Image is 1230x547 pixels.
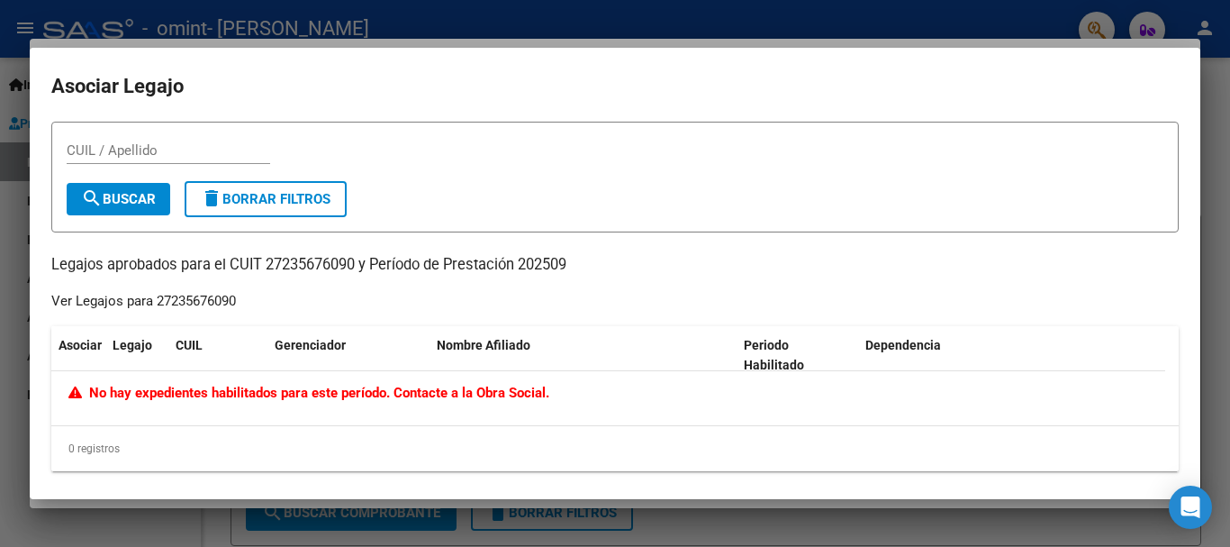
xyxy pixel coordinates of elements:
mat-icon: delete [201,187,222,209]
datatable-header-cell: CUIL [168,326,267,386]
div: 0 registros [51,426,1179,471]
datatable-header-cell: Periodo Habilitado [737,326,858,386]
datatable-header-cell: Gerenciador [267,326,430,386]
span: Borrar Filtros [201,191,330,207]
mat-icon: search [81,187,103,209]
span: Gerenciador [275,338,346,352]
p: Legajos aprobados para el CUIT 27235676090 y Período de Prestación 202509 [51,254,1179,277]
span: No hay expedientes habilitados para este período. Contacte a la Obra Social. [68,385,549,401]
span: Dependencia [865,338,941,352]
datatable-header-cell: Asociar [51,326,105,386]
span: Legajo [113,338,152,352]
span: Asociar [59,338,102,352]
span: Nombre Afiliado [437,338,530,352]
datatable-header-cell: Dependencia [858,326,1165,386]
datatable-header-cell: Legajo [105,326,168,386]
button: Borrar Filtros [185,181,347,217]
button: Buscar [67,183,170,215]
div: Ver Legajos para 27235676090 [51,291,236,312]
div: Open Intercom Messenger [1169,486,1212,529]
span: CUIL [176,338,203,352]
datatable-header-cell: Nombre Afiliado [430,326,737,386]
h2: Asociar Legajo [51,69,1179,104]
span: Periodo Habilitado [744,338,804,373]
span: Buscar [81,191,156,207]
